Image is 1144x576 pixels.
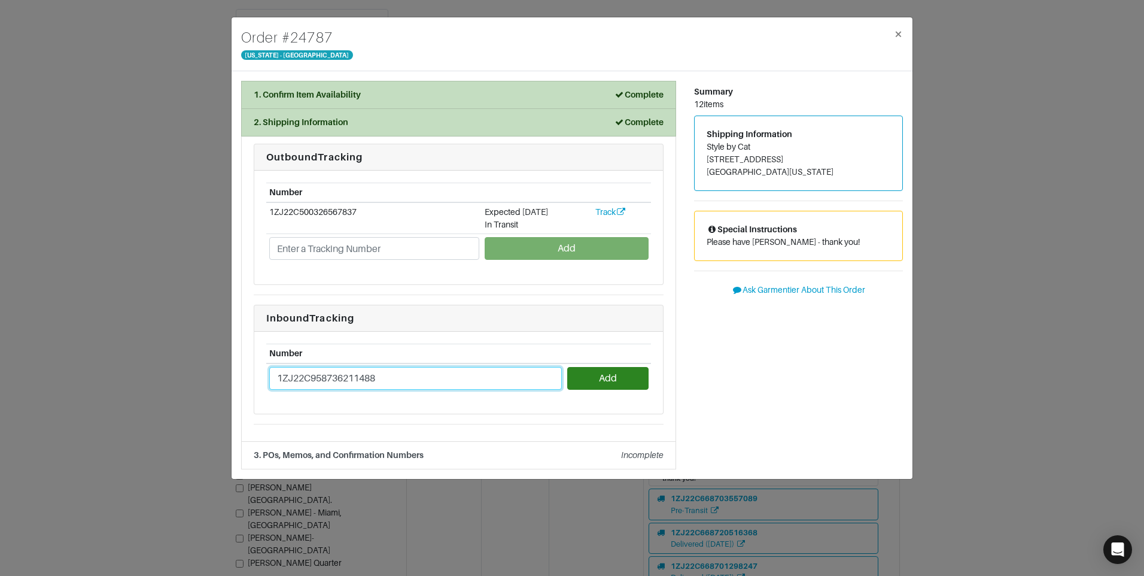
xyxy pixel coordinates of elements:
[241,50,353,60] span: [US_STATE] - [GEOGRAPHIC_DATA]
[707,141,890,178] address: Style by Cat [STREET_ADDRESS] [GEOGRAPHIC_DATA][US_STATE]
[614,117,664,127] strong: Complete
[884,17,912,51] button: Close
[266,344,564,363] th: Number
[1103,535,1132,564] div: Open Intercom Messenger
[694,86,903,98] div: Summary
[595,207,626,217] a: Track
[614,90,664,99] strong: Complete
[707,129,792,139] span: Shipping Information
[241,27,353,48] h4: Order # 24787
[266,151,651,163] h6: Outbound Tracking
[266,183,482,202] th: Number
[269,367,562,390] input: Enter a Tracking Number
[254,117,348,127] strong: 2. Shipping Information
[485,237,648,260] button: Add
[254,450,424,460] strong: 3. POs, Memos, and Confirmation Numbers
[694,98,903,111] div: 12 items
[894,26,903,42] span: ×
[707,236,890,248] p: Please have [PERSON_NAME] - thank you!
[567,367,648,390] button: Add
[485,206,589,219] div: Expected [DATE]
[707,225,797,234] span: Special Instructions
[621,450,664,460] em: Incomplete
[266,202,482,234] td: 1ZJ22C500326567837
[694,281,903,299] button: Ask Garmentier About This Order
[269,237,479,260] input: Enter a Tracking Number
[254,90,361,99] strong: 1. Confirm Item Availability
[485,219,589,231] div: In Transit
[266,313,651,324] h6: Inbound Tracking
